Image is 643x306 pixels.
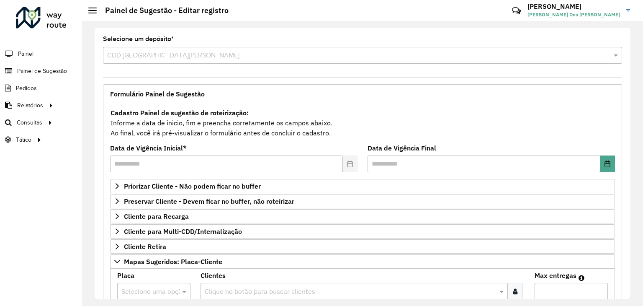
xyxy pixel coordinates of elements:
[201,270,226,280] label: Clientes
[110,224,615,239] a: Cliente para Multi-CDD/Internalização
[110,254,615,269] a: Mapas Sugeridos: Placa-Cliente
[124,213,189,220] span: Cliente para Recarga
[124,198,294,205] span: Preservar Cliente - Devem ficar no buffer, não roteirizar
[124,228,242,235] span: Cliente para Multi-CDD/Internalização
[117,270,134,280] label: Placa
[110,143,187,153] label: Data de Vigência Inicial
[527,3,620,10] h3: [PERSON_NAME]
[110,91,205,97] span: Formulário Painel de Sugestão
[507,2,525,20] a: Contato Rápido
[110,194,615,208] a: Preservar Cliente - Devem ficar no buffer, não roteirizar
[124,258,222,265] span: Mapas Sugeridos: Placa-Cliente
[16,84,37,93] span: Pedidos
[124,243,166,250] span: Cliente Retira
[103,34,174,44] label: Selecione um depósito
[110,239,615,254] a: Cliente Retira
[16,135,31,144] span: Tático
[110,179,615,193] a: Priorizar Cliente - Não podem ficar no buffer
[17,118,42,127] span: Consultas
[111,109,249,117] strong: Cadastro Painel de sugestão de roteirização:
[97,6,229,15] h2: Painel de Sugestão - Editar registro
[18,49,33,58] span: Painel
[17,101,43,110] span: Relatórios
[527,11,620,18] span: [PERSON_NAME] Dos [PERSON_NAME]
[535,270,576,280] label: Max entregas
[124,183,261,189] span: Priorizar Cliente - Não podem ficar no buffer
[368,143,436,153] label: Data de Vigência Final
[579,275,584,281] em: Máximo de clientes que serão colocados na mesma rota com os clientes informados
[110,209,615,223] a: Cliente para Recarga
[600,156,615,172] button: Choose Date
[110,107,615,138] div: Informe a data de inicio, fim e preencha corretamente os campos abaixo. Ao final, você irá pré-vi...
[17,67,67,75] span: Painel de Sugestão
